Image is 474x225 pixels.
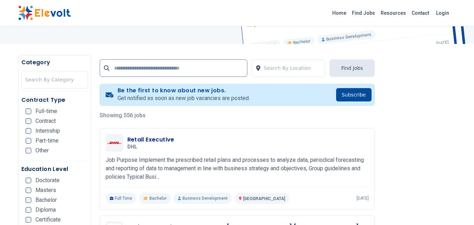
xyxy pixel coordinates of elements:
[106,156,369,181] p: Job Purpose Implement the prescribed retail plans and processes to analyze data, periodical forec...
[409,7,432,19] a: Contact
[21,165,88,173] h5: Education Level
[127,144,138,150] span: DHL
[26,217,31,223] input: Certificate
[35,128,60,134] span: Internship
[26,118,31,124] input: Contract
[243,196,285,201] span: [GEOGRAPHIC_DATA]
[35,148,49,153] span: Other
[35,187,56,193] span: Masters
[106,134,369,204] a: DHLRetail ExecutiveDHLJob Purpose Implement the prescribed retail plans and processes to analyze ...
[26,178,31,183] input: Doctorate
[26,108,31,114] input: Full-time
[432,6,453,20] a: Login
[21,58,88,67] h5: Category
[106,193,137,204] p: Full Time
[18,6,71,20] img: Elevolt
[35,108,57,114] span: Full-time
[329,59,374,77] button: Find Jobs
[118,94,250,102] p: Get notified as soon as new job vacancies are posted.
[26,197,31,203] input: Bachelor
[149,196,167,201] span: Bachelor
[21,96,88,104] h5: Contract Type
[35,197,57,203] span: Bachelor
[26,207,31,213] input: Diploma
[174,193,232,204] p: Business Development
[26,128,31,134] input: Internship
[329,7,349,19] a: Home
[26,187,31,193] input: Masters
[118,87,250,94] h4: Be the first to know about new jobs.
[378,7,409,19] a: Resources
[35,118,56,124] span: Contract
[100,111,375,120] p: Showing 556 jobs
[107,142,121,144] img: DHL
[35,138,59,144] span: Part-time
[439,191,474,225] iframe: Chat Widget
[349,7,378,19] a: Find Jobs
[26,148,31,153] input: Other
[127,135,174,144] h3: Retail Executive
[26,138,31,144] input: Part-time
[35,217,61,223] span: Certificate
[35,207,56,213] span: Diploma
[35,178,60,183] span: Doctorate
[336,88,372,101] button: Subscribe
[356,196,369,201] p: [DATE]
